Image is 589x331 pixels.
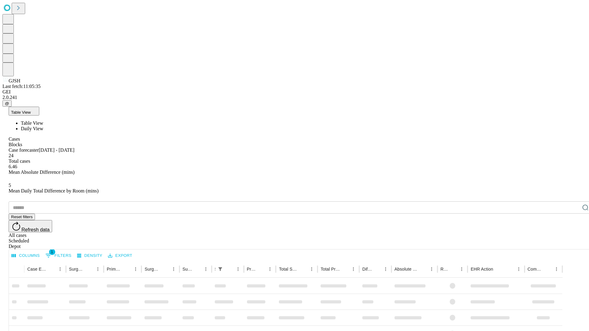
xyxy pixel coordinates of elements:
div: 2.0.241 [2,95,587,100]
button: Reset filters [9,214,35,220]
span: 1 [49,249,55,255]
span: GJSH [9,78,20,83]
div: Total Predicted Duration [321,267,340,272]
button: Menu [131,265,140,273]
button: Menu [266,265,274,273]
button: Sort [225,265,234,273]
button: Sort [193,265,202,273]
button: Sort [257,265,266,273]
button: Sort [161,265,169,273]
button: Table View [9,107,39,116]
span: Total cases [9,158,30,164]
button: Show filters [216,265,225,273]
span: Table View [21,120,43,126]
button: Show filters [44,251,73,261]
div: Predicted In Room Duration [247,267,257,272]
div: Resolved in EHR [441,267,448,272]
button: Sort [299,265,307,273]
span: Case forecaster [9,147,39,153]
div: Difference [362,267,372,272]
button: Sort [419,265,427,273]
button: Menu [427,265,436,273]
div: Comments [528,267,543,272]
button: Menu [202,265,210,273]
div: Primary Service [107,267,122,272]
span: 5 [9,183,11,188]
button: Menu [307,265,316,273]
button: Menu [56,265,64,273]
span: 6.46 [9,164,17,169]
button: Sort [449,265,457,273]
div: GEI [2,89,587,95]
div: Absolute Difference [395,267,418,272]
span: Table View [11,110,31,115]
button: Sort [341,265,349,273]
div: Total Scheduled Duration [279,267,298,272]
div: Surgeon Name [69,267,84,272]
button: Sort [544,265,552,273]
button: Menu [381,265,390,273]
button: Menu [349,265,358,273]
div: Surgery Date [183,267,192,272]
button: Sort [494,265,502,273]
span: @ [5,101,9,106]
span: Mean Daily Total Difference by Room (mins) [9,188,98,193]
span: Last fetch: 11:05:35 [2,84,40,89]
button: @ [2,100,12,107]
button: Menu [552,265,561,273]
span: 24 [9,153,13,158]
button: Menu [457,265,466,273]
button: Menu [514,265,523,273]
button: Sort [373,265,381,273]
button: Sort [85,265,94,273]
div: 1 active filter [216,265,225,273]
button: Sort [123,265,131,273]
span: Reset filters [11,215,33,219]
button: Menu [169,265,178,273]
button: Sort [47,265,56,273]
button: Menu [94,265,102,273]
span: [DATE] - [DATE] [39,147,74,153]
button: Refresh data [9,220,52,232]
div: Case Epic Id [27,267,47,272]
span: Refresh data [21,227,50,232]
div: EHR Action [471,267,493,272]
span: Daily View [21,126,43,131]
button: Menu [234,265,242,273]
button: Export [106,251,134,261]
button: Density [75,251,104,261]
span: Mean Absolute Difference (mins) [9,169,75,175]
button: Select columns [10,251,41,261]
div: Surgery Name [144,267,160,272]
